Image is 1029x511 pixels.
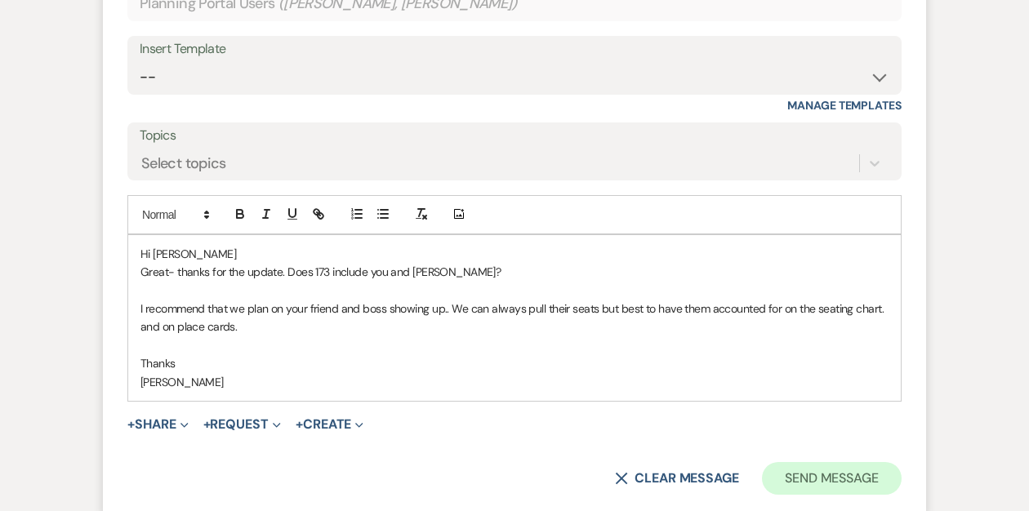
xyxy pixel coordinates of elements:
p: Great- thanks for the update. Does 173 include you and [PERSON_NAME]? [140,263,889,281]
p: [PERSON_NAME] [140,373,889,391]
button: Create [296,418,363,431]
span: + [296,418,303,431]
a: Manage Templates [787,98,902,113]
span: + [203,418,211,431]
label: Topics [140,124,889,148]
div: Insert Template [140,38,889,61]
button: Request [203,418,281,431]
p: I recommend that we plan on your friend and boss showing up.. We can always pull their seats but ... [140,300,889,336]
div: Select topics [141,152,226,174]
button: Share [127,418,189,431]
p: Hi [PERSON_NAME] [140,245,889,263]
span: + [127,418,135,431]
button: Clear message [615,472,739,485]
p: Thanks [140,354,889,372]
button: Send Message [762,462,902,495]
